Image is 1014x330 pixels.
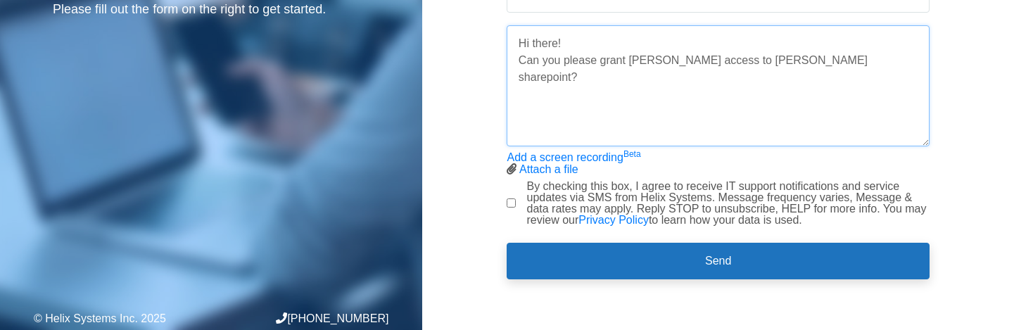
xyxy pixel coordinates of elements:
div: © Helix Systems Inc. 2025 [34,313,211,324]
a: Attach a file [519,163,578,175]
label: By checking this box, I agree to receive IT support notifications and service updates via SMS fro... [526,181,929,226]
button: Send [507,243,929,279]
div: [PHONE_NUMBER] [211,312,388,324]
a: Add a screen recordingBeta [507,151,640,163]
sup: Beta [623,149,641,159]
a: Privacy Policy [578,214,649,226]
